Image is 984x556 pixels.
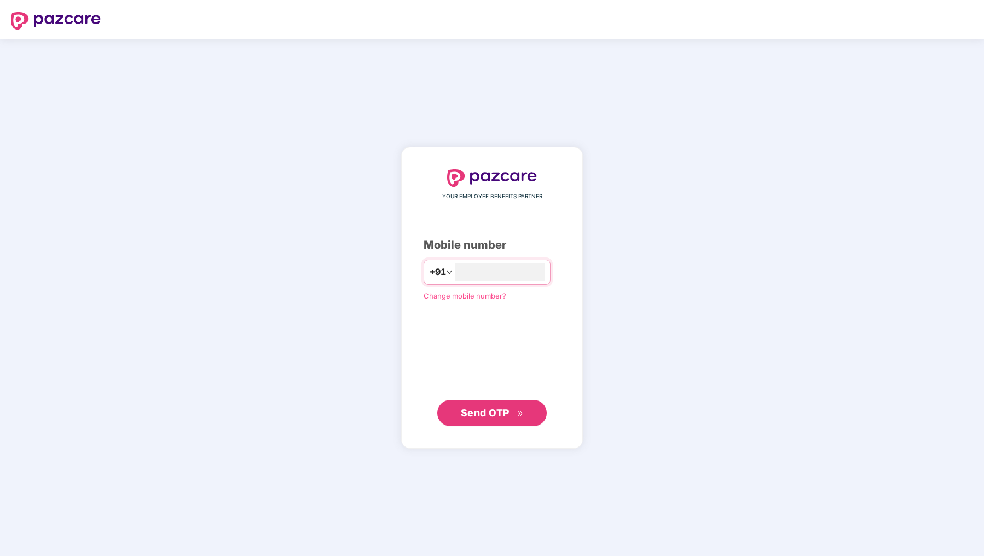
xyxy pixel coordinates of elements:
img: logo [447,169,537,187]
span: +91 [430,265,446,279]
span: down [446,269,453,276]
span: double-right [517,410,524,417]
span: Send OTP [461,407,510,419]
img: logo [11,12,101,30]
div: Mobile number [424,237,560,254]
button: Send OTPdouble-right [437,400,547,426]
a: Change mobile number? [424,291,506,300]
span: YOUR EMPLOYEE BENEFITS PARTNER [442,192,542,201]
